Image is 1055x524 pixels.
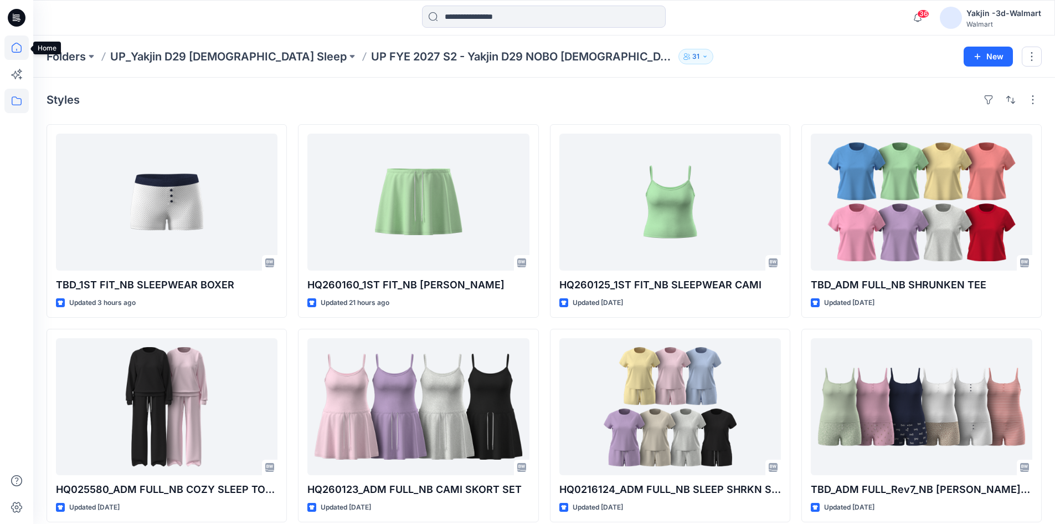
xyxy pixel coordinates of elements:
p: Updated [DATE] [69,502,120,513]
p: HQ260160_1ST FIT_NB [PERSON_NAME] [307,277,529,293]
p: Updated 3 hours ago [69,297,136,309]
a: HQ025580_ADM FULL_NB COZY SLEEP TOP PANT [56,338,277,475]
a: HQ260125_1ST FIT_NB SLEEPWEAR CAMI [559,134,781,271]
button: 31 [678,49,713,64]
div: Yakjin -3d-Walmart [966,7,1041,20]
a: UP_Yakjin D29 [DEMOGRAPHIC_DATA] Sleep [110,49,347,64]
a: TBD_ADM FULL_Rev7_NB CAMI BOXER SET [811,338,1032,475]
button: New [964,47,1013,67]
a: Folders [47,49,86,64]
p: TBD_ADM FULL_NB SHRUNKEN TEE [811,277,1032,293]
a: HQ0216124_ADM FULL_NB SLEEP SHRKN SHORT SET [559,338,781,475]
a: HQ260123_ADM FULL_NB CAMI SKORT SET [307,338,529,475]
p: Updated [DATE] [573,297,623,309]
p: HQ260123_ADM FULL_NB CAMI SKORT SET [307,482,529,497]
p: HQ025580_ADM FULL_NB COZY SLEEP TOP PANT [56,482,277,497]
p: TBD_1ST FIT_NB SLEEPWEAR BOXER [56,277,277,293]
p: HQ0216124_ADM FULL_NB SLEEP SHRKN SHORT SET [559,482,781,497]
div: Walmart [966,20,1041,28]
h4: Styles [47,93,80,106]
a: HQ260160_1ST FIT_NB TERRY SKORT [307,134,529,271]
p: HQ260125_1ST FIT_NB SLEEPWEAR CAMI [559,277,781,293]
p: TBD_ADM FULL_Rev7_NB [PERSON_NAME] SET [811,482,1032,497]
a: TBD_ADM FULL_NB SHRUNKEN TEE [811,134,1032,271]
p: Updated [DATE] [321,502,371,513]
p: Updated [DATE] [824,502,874,513]
p: Updated [DATE] [824,297,874,309]
img: avatar [940,7,962,29]
p: Updated [DATE] [573,502,623,513]
p: UP FYE 2027 S2 - Yakjin D29 NOBO [DEMOGRAPHIC_DATA] Sleepwear [371,49,674,64]
p: 31 [692,50,699,63]
a: TBD_1ST FIT_NB SLEEPWEAR BOXER [56,134,277,271]
p: Updated 21 hours ago [321,297,389,309]
span: 36 [917,9,929,18]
